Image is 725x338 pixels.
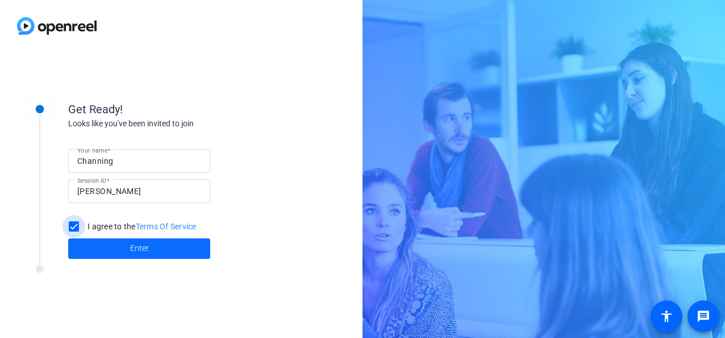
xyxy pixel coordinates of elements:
button: Enter [68,238,210,259]
mat-icon: accessibility [660,310,673,323]
mat-label: Your name [77,147,107,154]
mat-icon: message [697,310,710,323]
a: Terms Of Service [136,222,197,231]
div: Get Ready! [68,101,295,118]
span: Enter [130,242,149,254]
mat-label: Session ID [77,177,106,184]
label: I agree to the [85,221,197,232]
div: Looks like you've been invited to join [68,118,295,130]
